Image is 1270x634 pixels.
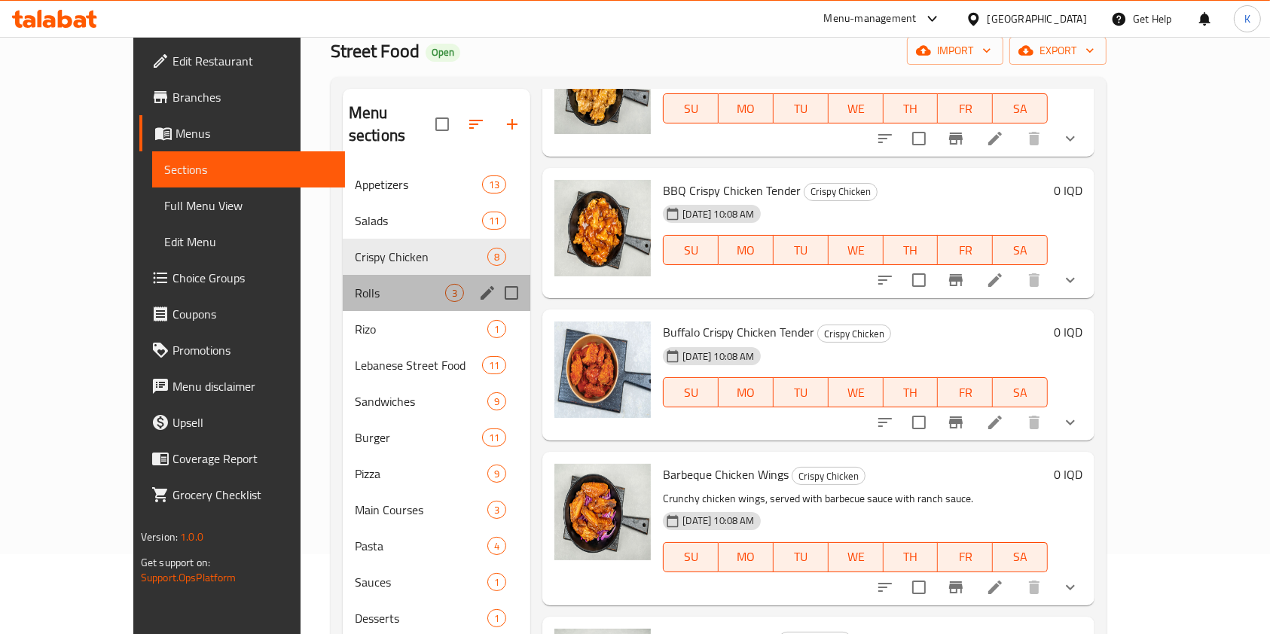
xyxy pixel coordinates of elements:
[152,151,346,187] a: Sections
[554,322,651,418] img: Buffalo Crispy Chicken Tender
[355,428,482,447] span: Burger
[884,93,939,123] button: TH
[890,98,933,120] span: TH
[986,130,1004,148] a: Edit menu item
[1054,180,1082,201] h6: 0 IQD
[944,382,987,404] span: FR
[774,93,829,123] button: TU
[139,332,346,368] a: Promotions
[903,264,935,296] span: Select to update
[172,269,334,287] span: Choice Groups
[867,120,903,157] button: sort-choices
[792,467,865,485] div: Crispy Chicken
[986,271,1004,289] a: Edit menu item
[349,102,436,147] h2: Menu sections
[331,34,420,68] span: Street Food
[944,239,987,261] span: FR
[355,356,482,374] span: Lebanese Street Food
[1052,569,1088,605] button: show more
[343,275,531,311] div: Rolls3edit
[792,468,865,485] span: Crispy Chicken
[884,235,939,265] button: TH
[829,235,884,265] button: WE
[172,413,334,431] span: Upsell
[355,175,482,194] span: Appetizers
[355,537,487,555] div: Pasta
[829,542,884,572] button: WE
[663,377,719,407] button: SU
[152,187,346,224] a: Full Menu View
[993,235,1048,265] button: SA
[488,322,505,337] span: 1
[835,382,878,404] span: WE
[719,235,774,265] button: MO
[1016,404,1052,440] button: delete
[938,262,974,298] button: Branch-specific-item
[164,233,334,251] span: Edit Menu
[890,239,933,261] span: TH
[725,98,768,120] span: MO
[774,235,829,265] button: TU
[774,377,829,407] button: TU
[139,404,346,440] a: Upsell
[835,239,878,261] span: WE
[725,239,768,261] span: MO
[1016,569,1052,605] button: delete
[343,239,531,275] div: Crispy Chicken8
[719,93,774,123] button: MO
[172,377,334,395] span: Menu disclaimer
[780,382,823,404] span: TU
[804,183,877,200] span: Crispy Chicken
[938,120,974,157] button: Branch-specific-item
[938,377,993,407] button: FR
[719,542,774,572] button: MO
[343,203,531,239] div: Salads11
[139,79,346,115] a: Branches
[343,347,531,383] div: Lebanese Street Food11
[355,248,487,266] span: Crispy Chicken
[488,467,505,481] span: 9
[1016,262,1052,298] button: delete
[355,320,487,338] div: Rizo
[355,212,482,230] div: Salads
[919,41,991,60] span: import
[172,486,334,504] span: Grocery Checklist
[884,542,939,572] button: TH
[1009,37,1107,65] button: export
[139,43,346,79] a: Edit Restaurant
[938,404,974,440] button: Branch-specific-item
[355,465,487,483] span: Pizza
[141,568,237,587] a: Support.OpsPlatform
[483,214,505,228] span: 11
[488,539,505,553] span: 4
[663,463,789,486] span: Barbeque Chicken Wings
[988,11,1087,27] div: [GEOGRAPHIC_DATA]
[663,235,719,265] button: SU
[139,477,346,513] a: Grocery Checklist
[554,464,651,560] img: Barbeque Chicken Wings
[1021,41,1094,60] span: export
[817,325,891,343] div: Crispy Chicken
[663,179,801,202] span: BBQ Crispy Chicken Tender
[993,93,1048,123] button: SA
[804,183,878,201] div: Crispy Chicken
[903,407,935,438] span: Select to update
[993,377,1048,407] button: SA
[670,98,713,120] span: SU
[938,542,993,572] button: FR
[355,573,487,591] span: Sauces
[944,98,987,120] span: FR
[355,609,487,627] span: Desserts
[487,320,506,338] div: items
[867,262,903,298] button: sort-choices
[355,501,487,519] span: Main Courses
[426,108,458,140] span: Select all sections
[903,572,935,603] span: Select to update
[355,392,487,410] span: Sandwiches
[487,537,506,555] div: items
[670,382,713,404] span: SU
[670,239,713,261] span: SU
